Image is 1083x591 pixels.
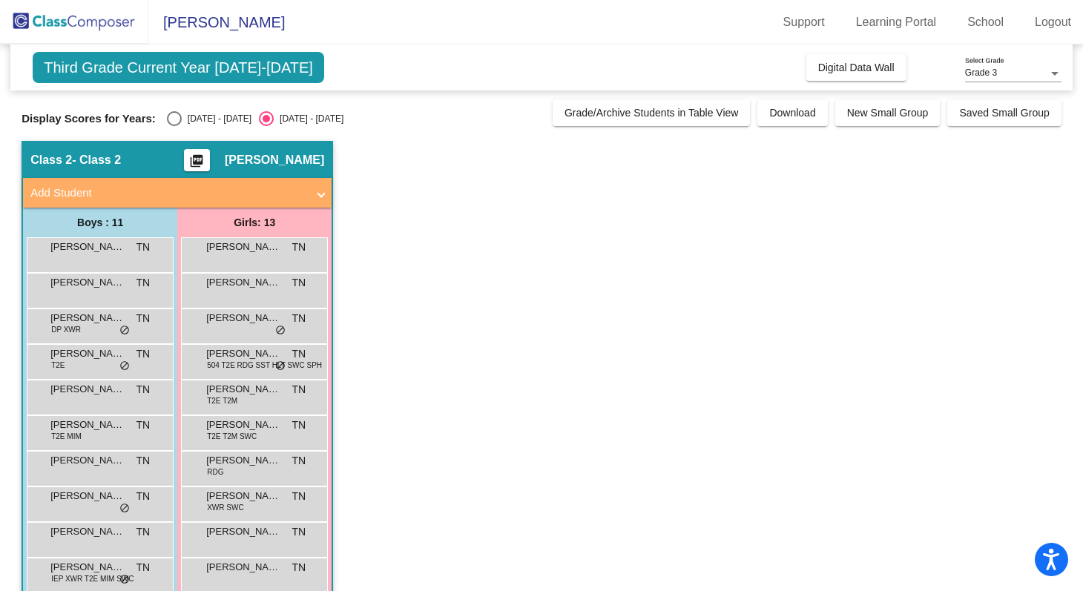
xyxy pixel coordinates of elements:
span: TN [136,311,151,326]
span: T2E MIM [51,431,82,442]
span: TN [136,524,151,540]
span: TN [292,382,306,397]
span: [PERSON_NAME] [50,346,125,361]
span: [PERSON_NAME] [50,417,125,432]
span: T2E T2M SWC [207,431,257,442]
span: [PERSON_NAME] [PERSON_NAME] [206,489,280,503]
span: TN [292,453,306,469]
span: do_not_disturb_alt [119,574,130,586]
span: TN [136,346,151,362]
span: Class 2 [30,153,72,168]
span: [PERSON_NAME] [50,382,125,397]
button: Digital Data Wall [806,54,906,81]
a: Logout [1023,10,1083,34]
span: [PERSON_NAME] [50,240,125,254]
span: TN [136,560,151,575]
span: TN [292,560,306,575]
span: 504 T2E RDG SST HLT SWC SPH [207,360,322,371]
span: [PERSON_NAME] [206,311,280,326]
button: Saved Small Group [947,99,1061,126]
button: Grade/Archive Students in Table View [553,99,751,126]
span: T2E T2M [207,395,237,406]
span: Third Grade Current Year [DATE]-[DATE] [33,52,324,83]
span: TN [136,275,151,291]
span: [PERSON_NAME] [50,311,125,326]
div: Boys : 11 [23,208,177,237]
span: TN [292,275,306,291]
span: [PERSON_NAME] [206,524,280,539]
span: - Class 2 [72,153,121,168]
span: New Small Group [847,107,929,119]
span: Grade 3 [965,67,997,78]
button: Download [757,99,827,126]
span: do_not_disturb_alt [275,360,286,372]
span: [PERSON_NAME] [50,524,125,539]
div: [DATE] - [DATE] [274,112,343,125]
span: Saved Small Group [959,107,1049,119]
mat-radio-group: Select an option [167,111,343,126]
span: Display Scores for Years: [22,112,156,125]
span: TN [292,346,306,362]
span: Digital Data Wall [818,62,895,73]
span: DP XWR [51,324,81,335]
div: [DATE] - [DATE] [182,112,251,125]
mat-expansion-panel-header: Add Student [23,178,332,208]
span: do_not_disturb_alt [119,360,130,372]
span: [PERSON_NAME] [206,346,280,361]
span: TN [136,453,151,469]
span: do_not_disturb_alt [119,325,130,337]
span: do_not_disturb_alt [275,325,286,337]
span: XWR SWC [207,502,243,513]
a: School [955,10,1015,34]
span: TN [292,311,306,326]
span: TN [136,489,151,504]
span: TN [292,489,306,504]
span: [PERSON_NAME] [225,153,324,168]
span: Grade/Archive Students in Table View [564,107,739,119]
span: do_not_disturb_alt [119,503,130,515]
span: TN [136,417,151,433]
span: TN [292,240,306,255]
span: TN [136,240,151,255]
span: IEP XWR T2E MIM SWC [51,573,134,584]
span: TN [136,382,151,397]
span: [PERSON_NAME] [50,453,125,468]
span: Download [769,107,815,119]
span: T2E [51,360,65,371]
span: [PERSON_NAME] [PERSON_NAME] [50,489,125,503]
span: [PERSON_NAME] [206,382,280,397]
span: TN [292,524,306,540]
span: [PERSON_NAME] [206,560,280,575]
span: RDG [207,466,223,478]
a: Learning Portal [844,10,949,34]
a: Support [771,10,837,34]
span: TN [292,417,306,433]
span: [PERSON_NAME] [50,560,125,575]
mat-panel-title: Add Student [30,185,306,202]
span: [PERSON_NAME] [206,240,280,254]
span: [PERSON_NAME] [206,417,280,432]
span: [PERSON_NAME] [50,275,125,290]
mat-icon: picture_as_pdf [188,153,205,174]
div: Girls: 13 [177,208,332,237]
button: Print Students Details [184,149,210,171]
span: [PERSON_NAME] [206,453,280,468]
span: [PERSON_NAME] [148,10,285,34]
span: [PERSON_NAME] [206,275,280,290]
button: New Small Group [835,99,941,126]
